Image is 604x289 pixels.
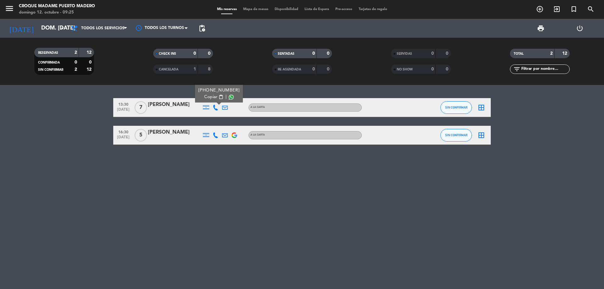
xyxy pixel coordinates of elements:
strong: 0 [89,60,93,64]
i: power_settings_new [576,25,584,32]
span: SIN CONFIRMAR [445,106,467,109]
span: 5 [135,129,147,142]
strong: 0 [312,67,315,71]
span: SERVIDAS [397,52,412,55]
i: arrow_drop_down [59,25,66,32]
span: RE AGENDADA [278,68,301,71]
strong: 8 [208,67,212,71]
span: SIN CONFIRMAR [38,68,63,71]
span: Lista de Espera [301,8,332,11]
i: exit_to_app [553,5,561,13]
i: border_all [478,104,485,111]
span: 16:30 [115,128,131,135]
div: [PERSON_NAME] [148,101,201,109]
span: CONFIRMADA [38,61,60,64]
span: Tarjetas de regalo [355,8,390,11]
img: google-logo.png [232,132,237,138]
strong: 12 [87,67,93,72]
span: A LA CARTA [250,134,265,136]
span: | [226,94,227,100]
span: Disponibilidad [271,8,301,11]
div: Croque Madame Puerto Madero [19,3,95,9]
i: border_all [478,131,485,139]
span: SIN CONFIRMAR [445,133,467,137]
span: Pre-acceso [332,8,355,11]
strong: 1 [193,67,196,71]
span: Todos los servicios [81,26,125,31]
span: TOTAL [514,52,523,55]
strong: 0 [431,51,434,56]
span: NO SHOW [397,68,413,71]
button: SIN CONFIRMAR [440,129,472,142]
strong: 2 [75,67,77,72]
i: add_circle_outline [536,5,544,13]
strong: 12 [87,50,93,55]
button: SIN CONFIRMAR [440,101,472,114]
button: menu [5,4,14,15]
strong: 0 [193,51,196,56]
span: content_paste [219,95,223,99]
strong: 0 [75,60,77,64]
span: [DATE] [115,108,131,115]
input: Filtrar por nombre... [521,66,569,73]
span: Mapa de mesas [240,8,271,11]
strong: 0 [327,67,331,71]
i: [DATE] [5,21,38,35]
i: turned_in_not [570,5,578,13]
strong: 2 [550,51,553,56]
i: filter_list [513,65,521,73]
span: 7 [135,101,147,114]
strong: 0 [327,51,331,56]
button: Copiarcontent_paste [204,94,223,100]
span: pending_actions [198,25,206,32]
strong: 2 [75,50,77,55]
i: search [587,5,595,13]
div: [PHONE_NUMBER] [199,87,240,94]
strong: 0 [431,67,434,71]
strong: 0 [208,51,212,56]
span: print [537,25,545,32]
div: domingo 12. octubre - 09:25 [19,9,95,16]
span: RESERVADAS [38,51,58,54]
strong: 0 [446,67,450,71]
span: CANCELADA [159,68,178,71]
span: CHECK INS [159,52,176,55]
strong: 12 [562,51,568,56]
span: [DATE] [115,135,131,142]
span: SENTADAS [278,52,294,55]
div: LOG OUT [560,19,599,38]
i: menu [5,4,14,13]
span: Copiar [204,94,217,100]
span: 13:30 [115,100,131,108]
span: A LA CARTA [250,106,265,108]
div: [PERSON_NAME] [148,128,201,136]
strong: 0 [446,51,450,56]
span: Mis reservas [214,8,240,11]
strong: 0 [312,51,315,56]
